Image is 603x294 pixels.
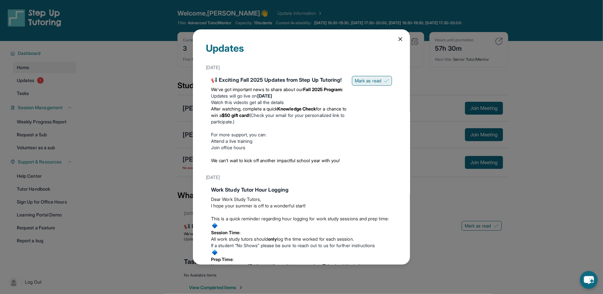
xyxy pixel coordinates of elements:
strong: $50 gift card [222,112,249,118]
strong: Prep Time [211,257,233,262]
div: Updates [206,42,397,62]
span: This is a quick reminder regarding hour logging for work study sessions and prep time: [211,216,389,221]
div: [DATE] [206,62,397,73]
img: :small_blue_diamond: [211,249,218,256]
a: Join office hours [211,145,245,150]
strong: Knowledge Check [277,106,316,111]
strong: Fall 2025 Program: [303,87,343,92]
img: Mark as read [384,78,389,83]
li: Updates will go live on [211,93,347,99]
div: Work Study Tutor Hour Logging [211,186,392,194]
strong: only [268,236,277,242]
span: We can’t wait to kick off another impactful school year with you! [211,158,340,163]
span: You may log [211,263,236,268]
span: We’ve got important news to share about our [211,87,303,92]
li: to get all the details [211,99,347,106]
button: Mark as read [352,76,392,86]
span: : [233,257,234,262]
button: chat-button [580,271,598,289]
span: Mark as read [355,78,381,84]
a: Attend a live training [211,138,253,144]
div: 📢 Exciting Fall 2025 Updates from Step Up Tutoring! [211,76,347,84]
span: log the time worked for each session. [277,236,354,242]
span: After watching, complete a quick [211,106,277,111]
span: of prep time per session. This should include: [270,263,363,268]
li: (Check your email for your personalized link to participate.) [211,106,347,125]
span: I hope your summer is off to a wonderful start! [211,203,305,208]
a: Watch this video [211,100,244,105]
span: ! [249,112,249,118]
img: :small_blue_diamond: [211,222,218,229]
strong: Session Time [211,230,239,235]
span: All work study tutors should [211,236,268,242]
p: For more support, you can: [211,131,347,138]
strong: [DATE] [257,93,272,99]
strong: up to 15 minutes [236,263,270,268]
span: If a student “No Shows” please be sure to reach out to us for further instructions [211,243,375,248]
span: Dear Work Study Tutors, [211,196,261,202]
div: [DATE] [206,172,397,183]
